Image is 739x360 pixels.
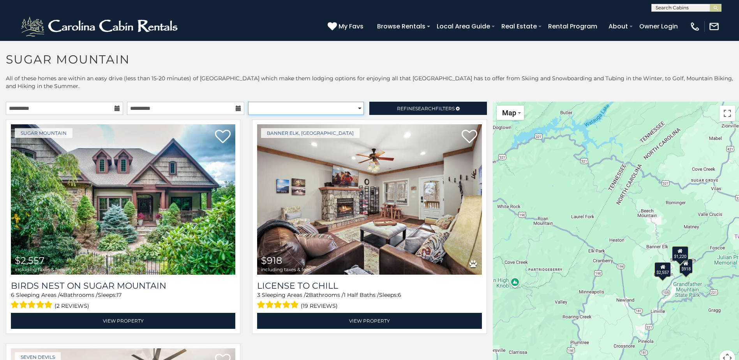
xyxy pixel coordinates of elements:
span: 4 [60,291,63,298]
a: RefineSearchFilters [369,102,487,115]
span: $918 [261,255,282,266]
span: (19 reviews) [301,301,338,311]
a: Add to favorites [462,129,477,145]
a: Local Area Guide [433,19,494,33]
div: $1,220 [672,246,688,261]
a: License to Chill [257,281,481,291]
span: 6 [398,291,401,298]
img: Birds Nest On Sugar Mountain [11,124,235,275]
button: Change map style [497,106,524,120]
span: 3 [257,291,260,298]
a: Birds Nest On Sugar Mountain [11,281,235,291]
img: White-1-2.png [19,15,181,38]
span: 2 [306,291,309,298]
a: Birds Nest On Sugar Mountain $2,557 including taxes & fees [11,124,235,275]
div: $918 [679,259,693,274]
a: Rental Program [544,19,601,33]
span: $2,557 [15,255,44,266]
span: 17 [116,291,122,298]
a: About [605,19,632,33]
div: Sleeping Areas / Bathrooms / Sleeps: [11,291,235,311]
img: phone-regular-white.png [690,21,700,32]
a: Browse Rentals [373,19,429,33]
div: $2,557 [654,262,671,277]
span: including taxes & fees [15,267,65,272]
img: mail-regular-white.png [709,21,720,32]
div: Sleeping Areas / Bathrooms / Sleeps: [257,291,481,311]
span: 6 [11,291,14,298]
a: Sugar Mountain [15,128,72,138]
span: 1 Half Baths / [344,291,379,298]
button: Toggle fullscreen view [720,106,735,121]
span: Map [502,109,516,117]
a: Banner Elk, [GEOGRAPHIC_DATA] [261,128,360,138]
span: My Favs [339,21,363,31]
span: including taxes & fees [261,267,311,272]
a: My Favs [328,21,365,32]
span: Refine Filters [397,106,455,111]
a: Owner Login [635,19,682,33]
a: View Property [257,313,481,329]
span: Search [415,106,436,111]
a: Real Estate [497,19,541,33]
a: View Property [11,313,235,329]
a: Add to favorites [215,129,231,145]
img: License to Chill [257,124,481,275]
span: (2 reviews) [55,301,89,311]
a: License to Chill $918 including taxes & fees [257,124,481,275]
